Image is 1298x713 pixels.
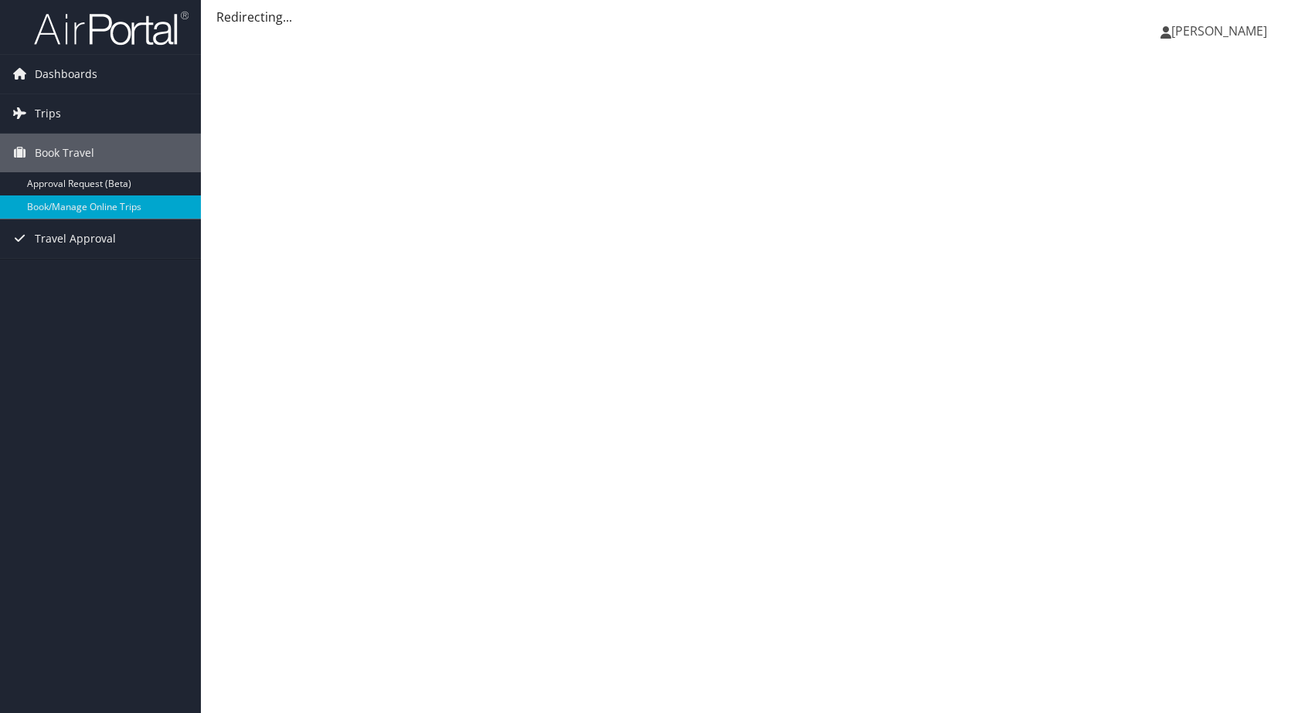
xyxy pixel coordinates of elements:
span: Travel Approval [35,219,116,258]
a: [PERSON_NAME] [1160,8,1283,54]
img: airportal-logo.png [34,10,189,46]
span: Dashboards [35,55,97,93]
div: Redirecting... [216,8,1283,26]
span: Book Travel [35,134,94,172]
span: [PERSON_NAME] [1171,22,1267,39]
span: Trips [35,94,61,133]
